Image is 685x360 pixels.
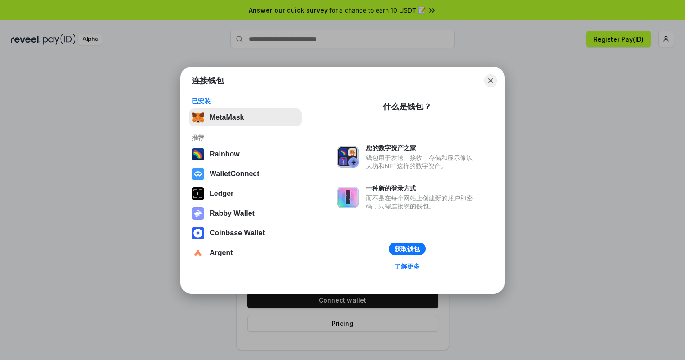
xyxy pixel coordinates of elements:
div: Rainbow [210,150,240,158]
img: svg+xml,%3Csvg%20width%3D%2228%22%20height%3D%2228%22%20viewBox%3D%220%200%2028%2028%22%20fill%3D... [192,227,204,239]
div: Rabby Wallet [210,209,255,217]
div: 已安装 [192,97,299,105]
div: WalletConnect [210,170,259,178]
h1: 连接钱包 [192,75,224,86]
img: svg+xml,%3Csvg%20width%3D%2228%22%20height%3D%2228%22%20viewBox%3D%220%200%2028%2028%22%20fill%3D... [192,247,204,259]
button: Ledger [189,185,302,203]
div: 推荐 [192,134,299,142]
div: Argent [210,249,233,257]
button: Argent [189,244,302,262]
img: svg+xml,%3Csvg%20xmlns%3D%22http%3A%2F%2Fwww.w3.org%2F2000%2Fsvg%22%20width%3D%2228%22%20height%3... [192,187,204,200]
div: 一种新的登录方式 [366,184,477,192]
button: Rainbow [189,145,302,163]
button: Close [484,74,497,87]
div: Coinbase Wallet [210,229,265,237]
button: Rabby Wallet [189,204,302,222]
div: 钱包用于发送、接收、存储和显示像以太坊和NFT这样的数字资产。 [366,154,477,170]
img: svg+xml,%3Csvg%20width%3D%22120%22%20height%3D%22120%22%20viewBox%3D%220%200%20120%20120%22%20fil... [192,148,204,160]
button: Coinbase Wallet [189,224,302,242]
img: svg+xml,%3Csvg%20xmlns%3D%22http%3A%2F%2Fwww.w3.org%2F2000%2Fsvg%22%20fill%3D%22none%22%20viewBox... [337,187,359,208]
div: 获取钱包 [395,245,420,253]
div: MetaMask [210,113,244,121]
div: Ledger [210,190,233,198]
img: svg+xml,%3Csvg%20width%3D%2228%22%20height%3D%2228%22%20viewBox%3D%220%200%2028%2028%22%20fill%3D... [192,168,204,180]
img: svg+xml,%3Csvg%20fill%3D%22none%22%20height%3D%2233%22%20viewBox%3D%220%200%2035%2033%22%20width%... [192,111,204,124]
div: 了解更多 [395,262,420,270]
img: svg+xml,%3Csvg%20xmlns%3D%22http%3A%2F%2Fwww.w3.org%2F2000%2Fsvg%22%20fill%3D%22none%22%20viewBox... [192,207,204,220]
button: WalletConnect [189,165,302,183]
div: 而不是在每个网站上创建新的账户和密码，只需连接您的钱包。 [366,194,477,210]
div: 什么是钱包？ [383,101,431,112]
div: 您的数字资产之家 [366,144,477,152]
button: MetaMask [189,108,302,126]
a: 了解更多 [389,260,425,272]
img: svg+xml,%3Csvg%20xmlns%3D%22http%3A%2F%2Fwww.w3.org%2F2000%2Fsvg%22%20fill%3D%22none%22%20viewBox... [337,146,359,168]
button: 获取钱包 [389,243,426,255]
